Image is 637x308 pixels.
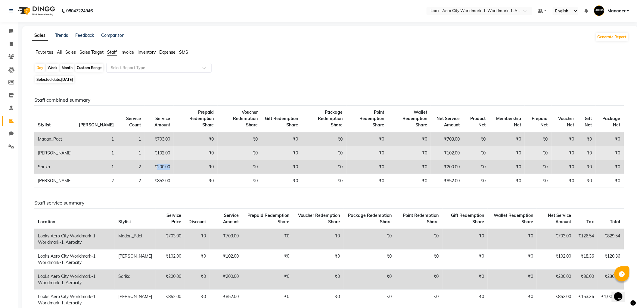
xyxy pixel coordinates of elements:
td: ₹0 [242,249,293,269]
span: Point Redemption Share [360,110,384,128]
span: Expense [159,49,176,55]
span: Prepaid Redemption Share [189,110,214,128]
td: ₹0 [218,160,262,174]
button: Generate Report [596,33,628,41]
span: Wallet Redemption Share [402,110,427,128]
td: 1 [117,146,144,160]
td: ₹0 [578,160,596,174]
td: ₹0 [596,146,624,160]
a: Feedback [75,33,94,38]
span: [DATE] [61,77,73,82]
td: ₹0 [343,249,395,269]
div: Month [60,64,74,72]
td: Looks Aero City Worldmark-1, Worldmark-1, Aerocity [34,249,115,269]
img: logo [15,2,57,19]
td: ₹0 [578,146,596,160]
td: ₹102.00 [431,146,463,160]
td: ₹0 [463,146,489,160]
td: ₹0 [488,229,537,249]
td: 2 [117,160,144,174]
td: [PERSON_NAME] [115,249,156,269]
td: Sarika [115,269,156,290]
span: Favorites [36,49,53,55]
td: [PERSON_NAME] [34,146,75,160]
span: Stylist [118,219,131,224]
td: 2 [117,174,144,188]
td: ₹200.00 [537,269,575,290]
span: Service Amount [154,116,170,128]
td: ₹0 [525,160,551,174]
td: ₹0 [174,160,218,174]
td: ₹102.00 [210,249,242,269]
td: ₹0 [388,132,431,146]
td: ₹0 [443,229,488,249]
td: ₹18.36 [575,249,598,269]
span: Package Net [603,116,620,128]
td: ₹0 [552,160,578,174]
td: ₹102.00 [156,249,185,269]
td: ₹852.00 [144,174,174,188]
td: Madan_Pdct [115,229,156,249]
td: ₹0 [218,174,262,188]
span: Voucher Net [558,116,574,128]
td: ₹0 [346,174,388,188]
td: 2 [75,174,117,188]
td: ₹0 [388,174,431,188]
td: ₹0 [488,269,537,290]
td: ₹0 [463,132,489,146]
td: ₹0 [185,269,210,290]
td: ₹0 [261,146,302,160]
h6: Staff service summary [34,200,624,206]
td: Looks Aero City Worldmark-1, Worldmark-1, Aerocity [34,269,115,290]
span: Invoice [120,49,134,55]
td: ₹102.00 [144,146,174,160]
td: ₹0 [388,146,431,160]
td: ₹0 [443,269,488,290]
td: ₹0 [489,132,525,146]
td: ₹703.00 [431,132,463,146]
td: ₹200.00 [431,160,463,174]
td: ₹0 [346,146,388,160]
span: Sales [65,49,76,55]
td: ₹0 [596,132,624,146]
td: ₹0 [346,160,388,174]
td: ₹200.00 [156,269,185,290]
span: Net Service Amount [548,213,571,224]
span: Prepaid Redemption Share [247,213,289,224]
span: All [57,49,62,55]
span: Manager [607,8,626,14]
td: ₹0 [302,146,346,160]
span: Stylist [38,122,51,128]
td: ₹0 [218,132,262,146]
td: Madan_Pdct [34,132,75,146]
td: ₹0 [489,160,525,174]
td: ₹126.54 [575,229,598,249]
td: 1 [75,132,117,146]
span: Service Amount [223,213,239,224]
td: ₹0 [552,174,578,188]
span: Tax [587,219,594,224]
td: ₹0 [174,146,218,160]
td: ₹120.36 [598,249,624,269]
span: Product Net [470,116,486,128]
td: ₹0 [388,160,431,174]
span: Discount [188,219,206,224]
td: ₹703.00 [144,132,174,146]
span: Package Redemption Share [318,110,343,128]
div: Day [35,64,45,72]
td: ₹0 [261,174,302,188]
td: ₹0 [463,160,489,174]
span: Inventory [138,49,156,55]
span: Point Redemption Share [403,213,439,224]
span: Service Count [126,116,141,128]
td: ₹0 [596,174,624,188]
td: ₹0 [261,160,302,174]
td: ₹0 [242,269,293,290]
span: Prepaid Net [532,116,548,128]
td: ₹0 [302,160,346,174]
h6: Staff combined summary [34,97,624,103]
td: Looks Aero City Worldmark-1, Worldmark-1, Aerocity [34,229,115,249]
td: ₹0 [343,229,395,249]
td: ₹102.00 [537,249,575,269]
td: ₹703.00 [156,229,185,249]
